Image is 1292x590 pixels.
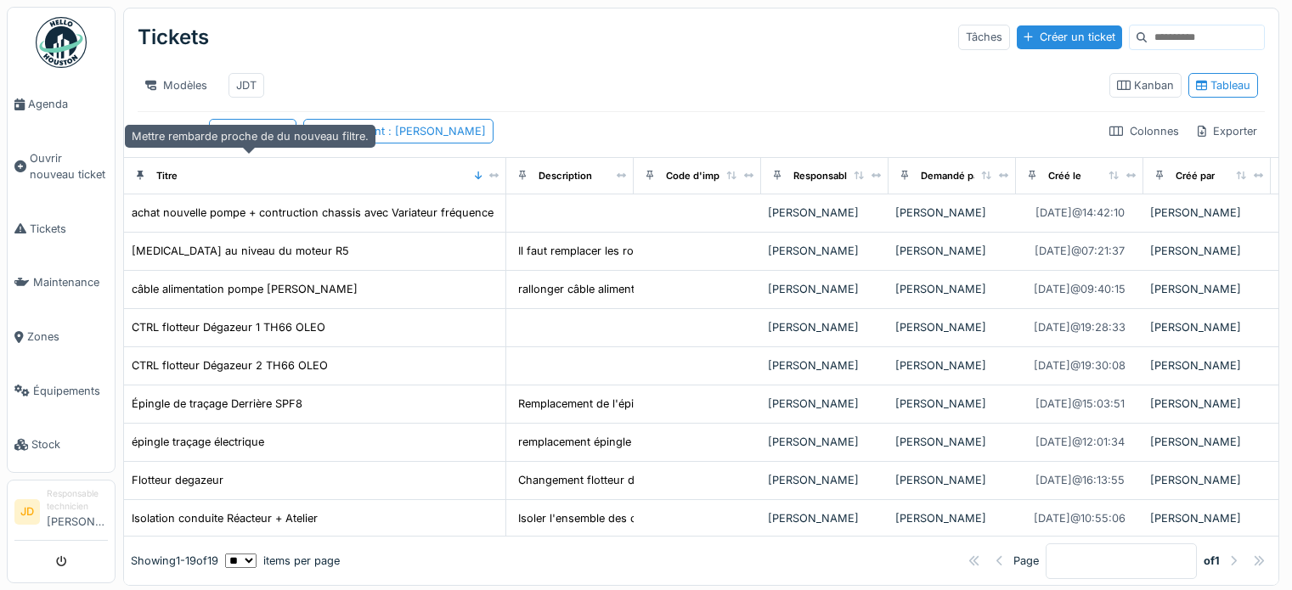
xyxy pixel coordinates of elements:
[8,132,115,202] a: Ouvrir nouveau ticket
[1034,510,1126,526] div: [DATE] @ 10:55:06
[327,123,486,139] div: Intervenant
[138,15,209,59] div: Tickets
[30,150,108,183] span: Ouvrir nouveau ticket
[8,202,115,256] a: Tickets
[793,169,853,183] div: Responsable
[1176,169,1215,183] div: Créé par
[237,123,289,139] div: Actif
[518,281,793,297] div: rallonger câble alimentation pompe [PERSON_NAME]
[132,472,223,488] div: Flotteur degazeur
[666,169,752,183] div: Code d'imputation
[895,319,1009,335] div: [PERSON_NAME]
[768,243,882,259] div: [PERSON_NAME]
[1150,281,1264,297] div: [PERSON_NAME]
[768,357,882,374] div: [PERSON_NAME]
[518,434,781,450] div: remplacement épingle traçage local chaudière de...
[132,281,358,297] div: câble alimentation pompe [PERSON_NAME]
[36,17,87,68] img: Badge_color-CXgf-gQk.svg
[921,169,982,183] div: Demandé par
[8,418,115,472] a: Stock
[132,434,264,450] div: épingle traçage électrique
[236,77,257,93] div: JDT
[8,364,115,419] a: Équipements
[1102,119,1187,143] div: Colonnes
[518,510,774,526] div: Isoler l'ensemble des conduites des réacteurs v...
[518,472,789,488] div: Changement flotteur degazeur th66 +remise en se...
[1035,396,1125,412] div: [DATE] @ 15:03:51
[958,25,1010,49] div: Tâches
[895,281,1009,297] div: [PERSON_NAME]
[28,96,108,112] span: Agenda
[125,125,375,148] div: Mettre rembarde proche de du nouveau filtre.
[14,499,40,525] li: JD
[132,243,349,259] div: [MEDICAL_DATA] au niveau du moteur R5
[1034,281,1126,297] div: [DATE] @ 09:40:15
[768,205,882,221] div: [PERSON_NAME]
[1034,357,1126,374] div: [DATE] @ 19:30:08
[156,169,178,183] div: Titre
[132,357,328,374] div: CTRL flotteur Dégazeur 2 TH66 OLEO
[1150,434,1264,450] div: [PERSON_NAME]
[1204,553,1220,569] strong: of 1
[132,205,494,221] div: achat nouvelle pompe + contruction chassis avec Variateur fréquence
[1117,77,1174,93] div: Kanban
[1035,243,1125,259] div: [DATE] @ 07:21:37
[518,396,771,412] div: Remplacement de l'épingle de traçage + Contrôle
[1150,205,1264,221] div: [PERSON_NAME]
[1190,119,1265,143] div: Exporter
[895,472,1009,488] div: [PERSON_NAME]
[33,274,108,290] span: Maintenance
[131,553,218,569] div: Showing 1 - 19 of 19
[225,553,340,569] div: items per page
[47,487,108,514] div: Responsable technicien
[1017,25,1122,48] div: Créer un ticket
[768,281,882,297] div: [PERSON_NAME]
[539,169,592,183] div: Description
[768,510,882,526] div: [PERSON_NAME]
[895,510,1009,526] div: [PERSON_NAME]
[768,319,882,335] div: [PERSON_NAME]
[895,205,1009,221] div: [PERSON_NAME]
[1035,434,1125,450] div: [DATE] @ 12:01:34
[138,73,215,98] div: Modèles
[768,396,882,412] div: [PERSON_NAME]
[1150,396,1264,412] div: [PERSON_NAME]
[385,125,486,138] span: : [PERSON_NAME]
[31,436,108,452] span: Stock
[1035,472,1125,488] div: [DATE] @ 16:13:55
[47,487,108,537] li: [PERSON_NAME]
[8,77,115,132] a: Agenda
[895,357,1009,374] div: [PERSON_NAME]
[8,310,115,364] a: Zones
[33,383,108,399] span: Équipements
[1150,319,1264,335] div: [PERSON_NAME]
[1034,319,1126,335] div: [DATE] @ 19:28:33
[132,396,302,412] div: Épingle de traçage Derrière SPF8
[1196,77,1250,93] div: Tableau
[1035,205,1125,221] div: [DATE] @ 14:42:10
[768,434,882,450] div: [PERSON_NAME]
[895,434,1009,450] div: [PERSON_NAME]
[8,256,115,310] a: Maintenance
[1048,169,1081,183] div: Créé le
[14,487,108,541] a: JD Responsable technicien[PERSON_NAME]
[768,472,882,488] div: [PERSON_NAME]
[132,510,318,526] div: Isolation conduite Réacteur + Atelier
[1150,357,1264,374] div: [PERSON_NAME]
[138,119,202,143] div: Filtres
[27,329,108,345] span: Zones
[1150,472,1264,488] div: [PERSON_NAME]
[1150,510,1264,526] div: [PERSON_NAME]
[895,396,1009,412] div: [PERSON_NAME]
[895,243,1009,259] div: [PERSON_NAME]
[1150,243,1264,259] div: [PERSON_NAME]
[132,319,325,335] div: CTRL flotteur Dégazeur 1 TH66 OLEO
[1013,553,1039,569] div: Page
[518,243,720,259] div: Il faut remplacer les roulements moteur
[30,221,108,237] span: Tickets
